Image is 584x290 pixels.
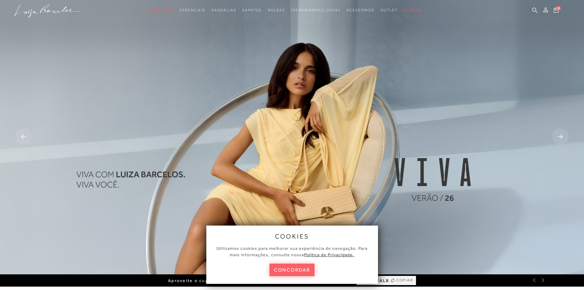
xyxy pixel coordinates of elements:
[216,246,368,257] span: Utilizamos cookies para melhorar sua experiência de navegação. Para mais informações, consulte nossa
[380,5,398,16] a: noSubCategoriesText
[291,5,340,16] a: noSubCategoriesText
[242,5,261,16] a: noSubCategoriesText
[552,7,560,15] button: 0
[268,8,285,12] span: Bolsas
[346,8,374,12] span: Acessórios
[212,8,236,12] span: Sandálias
[304,252,354,257] a: Política de Privacidade.
[180,8,205,12] span: Essenciais
[396,277,413,283] span: COPIAR
[242,8,261,12] span: Sapatos
[380,8,398,12] span: Outlet
[269,264,315,276] button: concordar
[275,233,309,240] span: cookies
[404,8,422,12] span: BLOG LB
[346,5,374,16] a: noSubCategoriesText
[556,6,561,10] span: 0
[147,8,174,12] span: Verão Viva
[404,5,422,16] a: BLOG LB
[212,5,236,16] a: noSubCategoriesText
[180,5,205,16] a: noSubCategoriesText
[168,278,267,283] span: Aproveite o cupom de primeira compra
[147,5,174,16] a: noSubCategoriesText
[291,8,340,12] span: [DEMOGRAPHIC_DATA]
[268,5,285,16] a: noSubCategoriesText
